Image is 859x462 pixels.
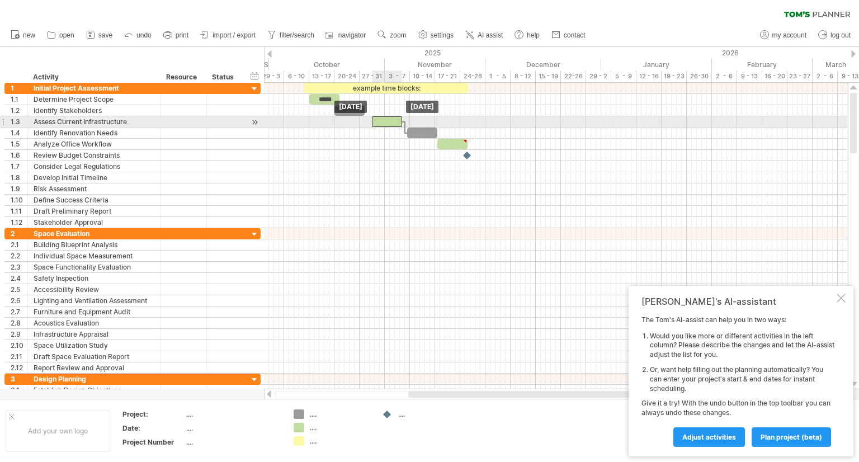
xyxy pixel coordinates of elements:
[122,423,184,433] div: Date:
[34,374,155,384] div: Design Planning
[176,31,188,39] span: print
[11,217,27,228] div: 1.12
[11,273,27,284] div: 2.4
[34,295,155,306] div: Lighting and Ventilation Assessment
[34,284,155,295] div: Accessibility Review
[813,70,838,82] div: 2 - 6
[338,31,366,39] span: navigator
[121,28,155,43] a: undo
[34,385,155,395] div: Establish Design Objectives
[34,262,155,272] div: Space Functionality Evaluation
[34,195,155,205] div: Define Success Criteria
[435,70,460,82] div: 17 - 21
[323,28,369,43] a: navigator
[83,28,116,43] a: save
[249,116,260,128] div: scroll to activity
[98,31,112,39] span: save
[186,409,280,419] div: ....
[34,172,155,183] div: Develop Initial Timeline
[460,70,485,82] div: 24-28
[34,128,155,138] div: Identify Renovation Needs
[11,128,27,138] div: 1.4
[34,251,155,261] div: Individual Space Measurement
[11,385,27,395] div: 3.1
[564,31,586,39] span: contact
[11,362,27,373] div: 2.12
[611,70,636,82] div: 5 - 9
[34,340,155,351] div: Space Utilization Study
[34,94,155,105] div: Determine Project Scope
[186,423,280,433] div: ....
[416,28,457,43] a: settings
[11,307,27,317] div: 2.7
[11,105,27,116] div: 1.2
[34,116,155,127] div: Assess Current Infrastructure
[712,59,813,70] div: February 2026
[772,31,806,39] span: my account
[11,340,27,351] div: 2.10
[284,70,309,82] div: 6 - 10
[11,228,27,239] div: 2
[761,433,822,441] span: plan project (beta)
[23,31,35,39] span: new
[304,83,468,93] div: example time blocks:
[636,70,662,82] div: 12 - 16
[485,59,601,70] div: December 2025
[334,70,360,82] div: 20-24
[511,70,536,82] div: 8 - 12
[431,31,454,39] span: settings
[310,436,371,446] div: ....
[269,59,385,70] div: October 2025
[34,273,155,284] div: Safety Inspection
[385,70,410,82] div: 3 - 7
[360,70,385,82] div: 27 - 31
[259,70,284,82] div: 29 - 3
[11,206,27,216] div: 1.11
[161,28,192,43] a: print
[478,31,503,39] span: AI assist
[166,72,200,83] div: Resource
[601,59,712,70] div: January 2026
[11,183,27,194] div: 1.9
[641,296,834,307] div: [PERSON_NAME]'s AI-assistant
[549,28,589,43] a: contact
[737,70,762,82] div: 9 - 13
[34,150,155,161] div: Review Budget Constraints
[34,105,155,116] div: Identify Stakeholders
[212,72,237,83] div: Status
[310,423,371,432] div: ....
[34,329,155,340] div: Infrastructure Appraisal
[11,284,27,295] div: 2.5
[136,31,152,39] span: undo
[762,70,787,82] div: 16 - 20
[280,31,314,39] span: filter/search
[11,83,27,93] div: 1
[11,351,27,362] div: 2.11
[11,374,27,384] div: 3
[8,28,39,43] a: new
[11,295,27,306] div: 2.6
[122,437,184,447] div: Project Number
[334,101,367,113] div: [DATE]
[462,28,506,43] a: AI assist
[11,150,27,161] div: 1.6
[34,139,155,149] div: Analyze Office Workflow
[682,433,736,441] span: Adjust activities
[310,409,371,419] div: ....
[197,28,259,43] a: import / export
[11,195,27,205] div: 1.10
[213,31,256,39] span: import / export
[6,410,110,452] div: Add your own logo
[33,72,154,83] div: Activity
[11,139,27,149] div: 1.5
[11,161,27,172] div: 1.7
[11,94,27,105] div: 1.1
[11,239,27,250] div: 2.1
[34,206,155,216] div: Draft Preliminary Report
[34,362,155,373] div: Report Review and Approval
[122,409,184,419] div: Project:
[752,427,831,447] a: plan project (beta)
[375,28,409,43] a: zoom
[650,365,834,393] li: Or, want help filling out the planning automatically? You can enter your project's start & end da...
[787,70,813,82] div: 23 - 27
